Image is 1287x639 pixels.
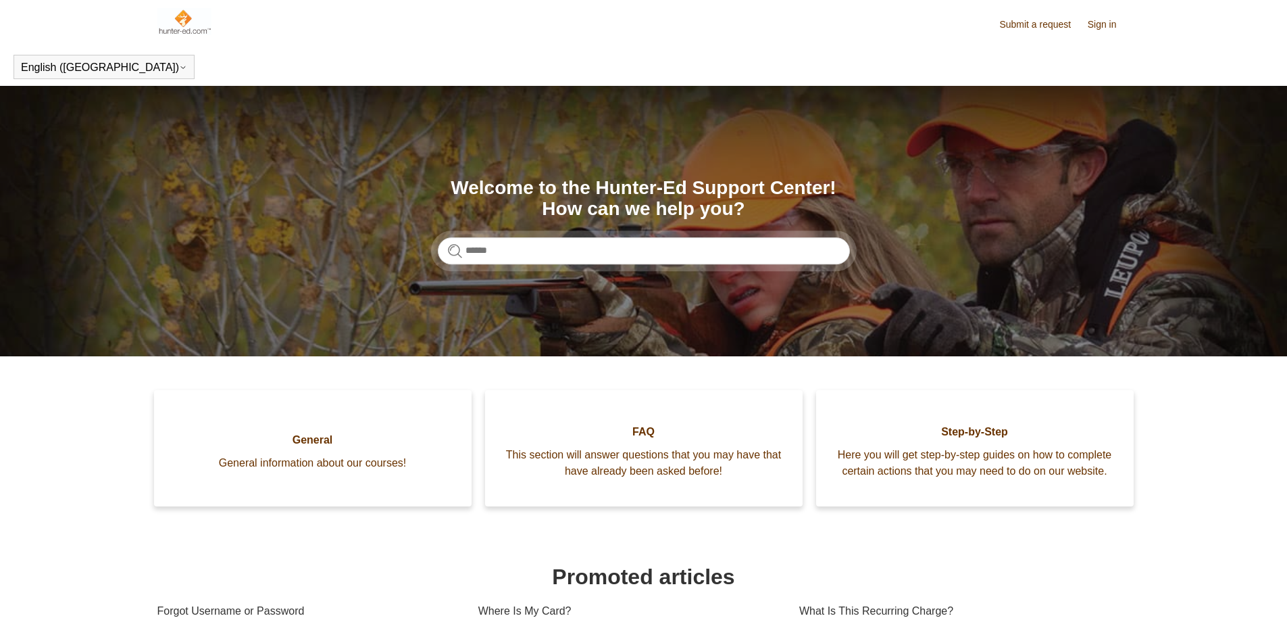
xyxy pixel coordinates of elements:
[1200,594,1278,629] div: Chat Support
[157,561,1130,593] h1: Promoted articles
[21,62,187,74] button: English ([GEOGRAPHIC_DATA])
[438,237,850,264] input: Search
[438,178,850,220] h1: Welcome to the Hunter-Ed Support Center! How can we help you?
[799,593,1120,630] a: What Is This Recurring Charge?
[836,424,1113,440] span: Step-by-Step
[505,424,782,440] span: FAQ
[157,593,458,630] a: Forgot Username or Password
[836,447,1113,479] span: Here you will get step-by-step guides on how to complete certain actions that you may need to do ...
[174,455,451,471] span: General information about our courses!
[485,390,803,506] a: FAQ This section will answer questions that you may have that have already been asked before!
[157,8,212,35] img: Hunter-Ed Help Center home page
[1088,18,1130,32] a: Sign in
[154,390,472,506] a: General General information about our courses!
[999,18,1084,32] a: Submit a request
[505,447,782,479] span: This section will answer questions that you may have that have already been asked before!
[816,390,1134,506] a: Step-by-Step Here you will get step-by-step guides on how to complete certain actions that you ma...
[478,593,779,630] a: Where Is My Card?
[174,432,451,448] span: General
